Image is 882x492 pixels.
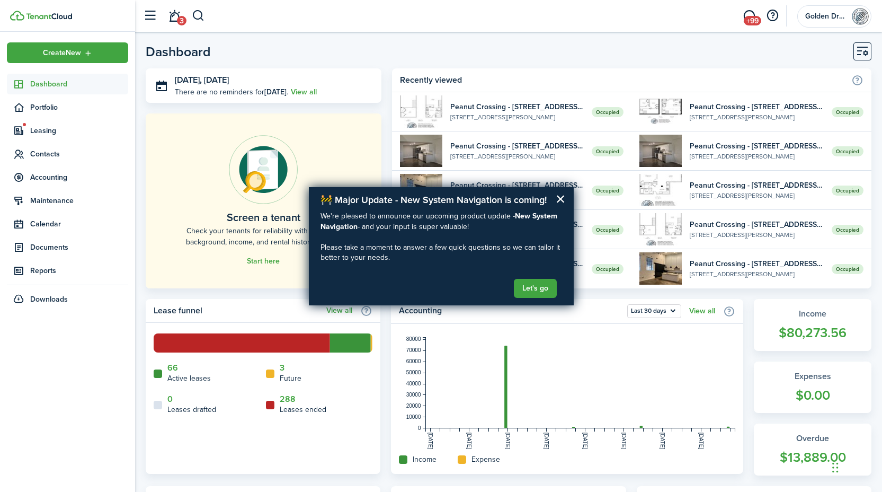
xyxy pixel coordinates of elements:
[30,148,128,160] span: Contacts
[320,242,562,263] p: Please take a moment to answer a few quick questions so we can tailor it better to your needs.
[30,78,128,90] span: Dashboard
[406,414,421,420] tspan: 10000
[164,3,184,30] a: Notifications
[167,404,216,415] home-widget-title: Leases drafted
[832,452,839,484] div: Drag
[764,432,861,445] widget-stats-title: Overdue
[154,304,321,317] home-widget-title: Lease funnel
[764,323,861,343] widget-stats-count: $80,273.56
[514,279,557,298] button: Let's go
[167,363,178,373] a: 66
[829,441,882,492] iframe: Chat Widget
[280,404,326,415] home-widget-title: Leases ended
[170,225,358,248] home-placeholder-description: Check your tenants for reliability with thorough background, income, and rental history checks.
[140,6,160,26] button: Open sidebar
[690,191,824,200] widget-list-item-description: [STREET_ADDRESS][PERSON_NAME]
[556,190,566,207] button: Close
[406,336,421,342] tspan: 80000
[832,186,863,196] span: Occupied
[471,454,500,465] home-widget-title: Expense
[280,363,284,373] a: 3
[43,49,81,57] span: Create New
[30,102,128,113] span: Portfolio
[764,370,861,383] widget-stats-title: Expenses
[744,16,761,25] span: +99
[690,258,824,269] widget-list-item-title: Peanut Crossing - [STREET_ADDRESS][PERSON_NAME]
[175,74,373,87] h3: [DATE], [DATE]
[418,425,421,431] tspan: 0
[592,225,623,235] span: Occupied
[450,140,584,152] widget-list-item-title: Peanut Crossing - [STREET_ADDRESS][PERSON_NAME]
[627,304,681,318] button: Last 30 days
[592,186,623,196] span: Occupied
[639,252,682,285] img: 111
[690,230,824,240] widget-list-item-description: [STREET_ADDRESS][PERSON_NAME]
[167,373,211,384] home-widget-title: Active leases
[450,112,584,122] widget-list-item-description: [STREET_ADDRESS][PERSON_NAME]
[400,95,442,128] img: 122
[592,264,623,274] span: Occupied
[627,304,681,318] button: Open menu
[146,45,211,58] header-page-title: Dashboard
[639,213,682,245] img: 122
[832,146,863,156] span: Occupied
[450,101,584,112] widget-list-item-title: Peanut Crossing - [STREET_ADDRESS][PERSON_NAME]
[505,433,511,450] tspan: [DATE]
[291,86,317,98] a: View all
[621,433,627,450] tspan: [DATE]
[406,370,421,375] tspan: 50000
[406,347,421,353] tspan: 70000
[30,172,128,183] span: Accounting
[698,433,704,450] tspan: [DATE]
[30,265,128,276] span: Reports
[763,7,781,25] button: Open resource center
[639,135,682,167] img: 109
[406,381,421,386] tspan: 40000
[764,447,861,468] widget-stats-count: $13,889.00
[358,221,469,232] span: - and your input is super valuable!
[689,307,715,315] a: View all
[739,3,759,30] a: Messaging
[30,125,128,136] span: Leasing
[852,8,869,25] img: Golden Dreams LLC
[10,11,24,21] img: TenantCloud
[592,107,623,117] span: Occupied
[264,86,287,98] b: [DATE]
[326,306,352,315] a: View all
[406,358,421,364] tspan: 60000
[413,454,436,465] home-widget-title: Income
[227,209,300,225] home-placeholder-title: Screen a tenant
[690,269,824,279] widget-list-item-description: [STREET_ADDRESS][PERSON_NAME]
[320,195,562,206] h2: 🚧 Major Update - New System Navigation is coming!
[805,13,848,20] span: Golden Dreams LLC
[690,152,824,161] widget-list-item-description: [STREET_ADDRESS][PERSON_NAME]
[192,7,205,25] button: Search
[229,135,298,204] img: Online payments
[30,294,68,305] span: Downloads
[639,95,682,128] img: 113
[582,433,588,450] tspan: [DATE]
[399,304,622,318] home-widget-title: Accounting
[639,174,682,206] img: 307
[764,385,861,406] widget-stats-count: $0.00
[832,225,863,235] span: Occupied
[30,218,128,230] span: Calendar
[544,433,549,450] tspan: [DATE]
[30,242,128,253] span: Documents
[406,403,421,409] tspan: 20000
[400,135,442,167] img: 109
[690,140,824,152] widget-list-item-title: Peanut Crossing - [STREET_ADDRESS][PERSON_NAME]
[400,174,442,206] img: 111
[320,210,559,232] strong: New System Navigation
[30,195,128,206] span: Maintenance
[466,433,472,450] tspan: [DATE]
[26,13,72,20] img: TenantCloud
[690,219,824,230] widget-list-item-title: Peanut Crossing - [STREET_ADDRESS][PERSON_NAME]
[853,42,871,60] button: Customise
[832,264,863,274] span: Occupied
[764,307,861,320] widget-stats-title: Income
[406,392,421,398] tspan: 30000
[450,180,584,191] widget-list-item-title: Peanut Crossing - [STREET_ADDRESS][PERSON_NAME]
[660,433,665,450] tspan: [DATE]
